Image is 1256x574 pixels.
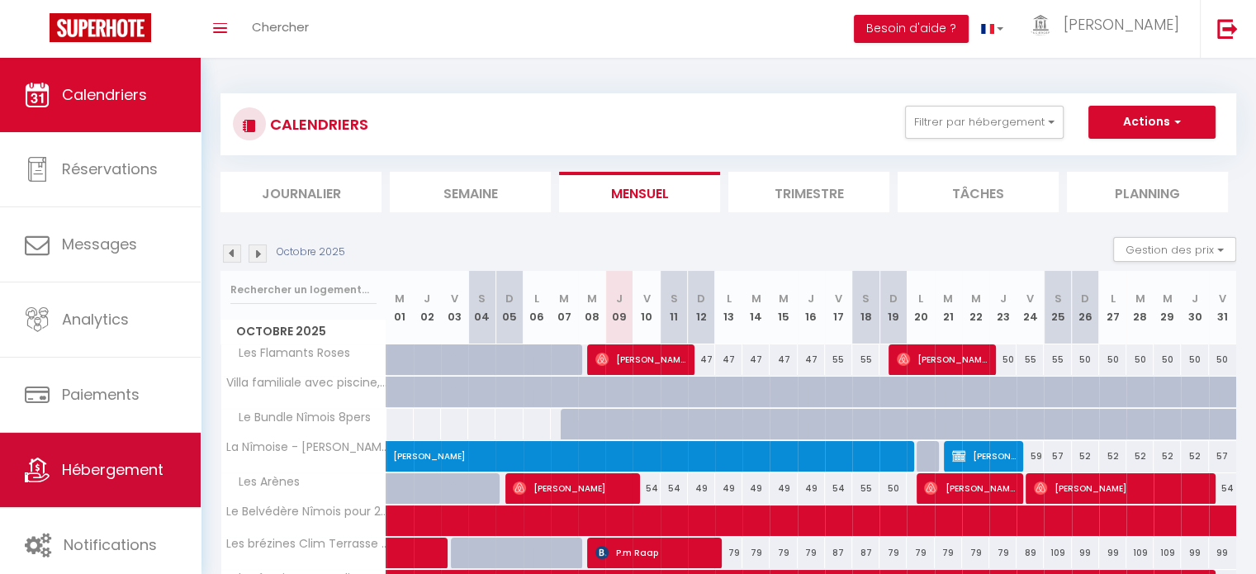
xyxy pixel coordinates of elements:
div: 79 [935,538,962,568]
div: 79 [770,538,797,568]
div: 79 [989,538,1017,568]
div: 54 [825,473,852,504]
abbr: L [534,291,539,306]
th: 10 [633,271,660,344]
input: Rechercher un logement... [230,275,377,305]
span: Octobre 2025 [221,320,386,344]
div: 55 [825,344,852,375]
th: 28 [1126,271,1154,344]
li: Journalier [220,172,382,212]
abbr: M [751,291,761,306]
abbr: L [1110,291,1115,306]
li: Trimestre [728,172,889,212]
div: 50 [1209,344,1236,375]
div: 79 [715,538,742,568]
span: Messages [62,234,137,254]
li: Planning [1067,172,1228,212]
span: [PERSON_NAME] [393,432,1115,463]
abbr: M [970,291,980,306]
th: 04 [468,271,495,344]
span: Villa familiale avec piscine, clim & baby-foot [224,377,389,389]
th: 11 [661,271,688,344]
div: 89 [1017,538,1044,568]
abbr: D [889,291,898,306]
abbr: V [642,291,650,306]
abbr: V [1219,291,1226,306]
th: 27 [1099,271,1126,344]
abbr: D [1081,291,1089,306]
abbr: D [505,291,514,306]
abbr: L [918,291,923,306]
div: 47 [770,344,797,375]
img: ... [1028,15,1053,36]
div: 99 [1209,538,1236,568]
th: 24 [1017,271,1044,344]
th: 03 [441,271,468,344]
div: 47 [798,344,825,375]
img: logout [1217,18,1238,39]
span: [PERSON_NAME] [897,344,988,375]
div: 50 [1072,344,1099,375]
th: 23 [989,271,1017,344]
th: 12 [688,271,715,344]
span: Calendriers [62,84,147,105]
div: 49 [742,473,770,504]
abbr: S [478,291,486,306]
abbr: M [395,291,405,306]
p: Octobre 2025 [277,244,345,260]
div: 79 [798,538,825,568]
div: 55 [852,344,879,375]
th: 30 [1181,271,1208,344]
div: 99 [1099,538,1126,568]
li: Mensuel [559,172,720,212]
div: 55 [1017,344,1044,375]
div: 99 [1072,538,1099,568]
span: Analytics [62,309,129,330]
div: 55 [852,473,879,504]
div: 47 [742,344,770,375]
div: 50 [1126,344,1154,375]
div: 50 [1181,344,1208,375]
span: [PERSON_NAME] [1034,472,1206,504]
span: Réservations [62,159,158,179]
abbr: M [1135,291,1145,306]
span: Notifications [64,534,157,555]
div: 79 [742,538,770,568]
th: 29 [1154,271,1181,344]
div: 47 [688,344,715,375]
div: 79 [879,538,907,568]
abbr: S [862,291,870,306]
th: 18 [852,271,879,344]
abbr: M [559,291,569,306]
div: 47 [715,344,742,375]
div: 99 [1181,538,1208,568]
div: 50 [1099,344,1126,375]
th: 01 [386,271,414,344]
li: Semaine [390,172,551,212]
span: Le Belvédère Nîmois pour 2, Véranda privée Clim [224,505,389,518]
abbr: M [943,291,953,306]
div: 52 [1154,441,1181,472]
abbr: J [1192,291,1198,306]
span: Les brézines Clim Terrasse Piscine au cœur de Mus [224,538,389,550]
th: 31 [1209,271,1236,344]
abbr: J [808,291,814,306]
a: [PERSON_NAME] [386,441,414,472]
div: 87 [825,538,852,568]
div: 52 [1181,441,1208,472]
div: 87 [852,538,879,568]
th: 25 [1044,271,1071,344]
span: Chercher [252,18,309,36]
th: 20 [907,271,934,344]
div: 52 [1126,441,1154,472]
abbr: M [779,291,789,306]
th: 15 [770,271,797,344]
th: 07 [551,271,578,344]
abbr: S [1054,291,1061,306]
span: [PERSON_NAME] [952,440,1016,472]
span: P.m Raap [595,537,713,568]
div: 54 [1209,473,1236,504]
div: 50 [879,473,907,504]
abbr: J [616,291,623,306]
th: 14 [742,271,770,344]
